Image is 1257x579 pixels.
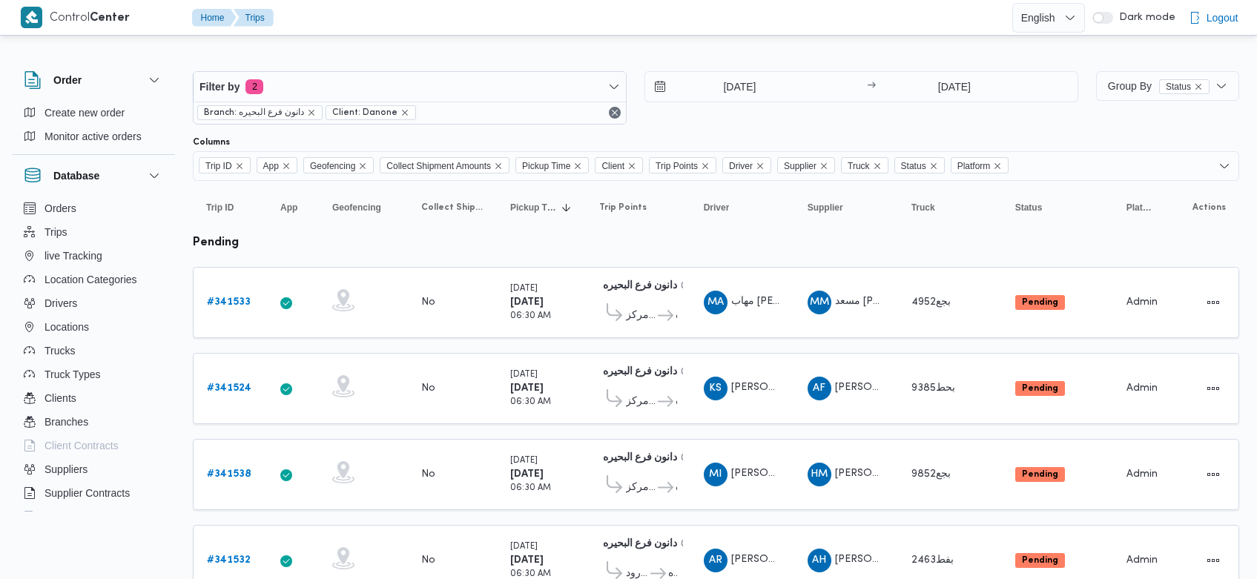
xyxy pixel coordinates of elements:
b: # 341533 [207,297,251,307]
span: Pickup Time [522,158,570,174]
span: مركز [GEOGRAPHIC_DATA] [626,307,656,325]
span: مسعد [PERSON_NAME] [835,297,948,306]
span: Trip ID [205,158,232,174]
span: MM [810,291,829,314]
span: Supplier Contracts [44,484,130,502]
button: Driver [698,196,787,219]
button: Remove App from selection in this group [282,162,291,171]
div: Khald Sadiq Abadalihafz Ahmad Aodh [704,377,728,400]
button: Home [192,9,237,27]
b: [DATE] [510,555,544,565]
button: Branches [18,410,169,434]
button: Orders [18,196,169,220]
button: Actions [1201,549,1225,572]
span: Trip Points [656,158,698,174]
span: Orders [44,199,76,217]
span: Status [894,157,945,173]
div: Ahmad Husam Aldin Saaid Ahmad [808,549,831,572]
a: #341532 [207,552,251,569]
button: Actions [1201,377,1225,400]
b: # 341532 [207,555,251,565]
button: Supplier Contracts [18,481,169,505]
span: مركز [GEOGRAPHIC_DATA] [626,479,656,497]
button: Trip ID [200,196,260,219]
small: 06:30 AM [510,570,551,578]
b: Pending [1022,384,1058,393]
span: Supplier [784,158,816,174]
div: Muhab Alsaid Shhatah Alamsairi [704,291,728,314]
small: [DATE] [510,543,538,551]
span: AH [812,549,826,572]
span: Branch: دانون فرع البحيره [197,105,323,120]
span: Client [595,157,643,173]
span: Geofencing [332,202,381,214]
span: Platform [951,157,1009,173]
span: Supplier [808,202,843,214]
span: [PERSON_NAME] [PERSON_NAME] [731,555,903,564]
button: Suppliers [18,457,169,481]
button: Remove Collect Shipment Amounts from selection in this group [494,162,503,171]
b: pending [193,237,239,248]
button: Remove [606,104,624,122]
button: Database [24,167,163,185]
span: [PERSON_NAME] [PERSON_NAME] [731,383,903,392]
span: بحط9385 [911,383,955,393]
small: 06:30 AM [510,484,551,492]
span: Admin [1126,383,1158,393]
span: Platform [957,158,991,174]
span: Status [1159,79,1210,94]
div: Database [12,196,175,517]
span: Actions [1192,202,1226,214]
b: Pending [1022,470,1058,479]
span: 2 active filters [245,79,263,94]
span: Status [1015,202,1043,214]
button: Remove Pickup Time from selection in this group [573,162,582,171]
span: Truck [911,202,935,214]
button: Truck Types [18,363,169,386]
span: Platform [1126,202,1152,214]
span: App [280,202,297,214]
img: X8yXhbKr1z7QwAAAABJRU5ErkJggg== [21,7,42,28]
span: Branch: دانون فرع البحيره [204,106,304,119]
button: Remove Platform from selection in this group [993,162,1002,171]
button: live Tracking [18,244,169,268]
button: Trips [18,220,169,244]
span: Trip Points [649,157,716,173]
span: Client [601,158,624,174]
small: 02:02 PM [681,540,721,549]
span: [PERSON_NAME] [PERSON_NAME] [835,469,1007,478]
b: دانون فرع البحيره [603,367,677,377]
div: No [421,296,435,309]
span: Logout [1207,9,1238,27]
button: Platform [1121,196,1158,219]
button: Location Categories [18,268,169,291]
span: KS [709,377,722,400]
div: No [421,554,435,567]
span: Trip ID [199,157,251,173]
span: AR [709,549,722,572]
span: Driver [704,202,730,214]
span: Driver [722,157,771,173]
div: Msaad Muhammad Athman Ahmad [808,291,831,314]
a: #341538 [207,466,251,483]
span: Admin [1126,469,1158,479]
span: Admin [1126,555,1158,565]
small: [DATE] [510,285,538,293]
span: [PERSON_NAME] الدين [PERSON_NAME] [835,555,1032,564]
small: [DATE] [510,457,538,465]
button: Remove Driver from selection in this group [756,162,765,171]
span: [PERSON_NAME] [PERSON_NAME] [731,469,903,478]
b: دانون فرع البحيره [603,281,677,291]
small: 06:30 AM [510,398,551,406]
b: [DATE] [510,383,544,393]
div: Mustfi Isamaail Abadalghni Isamaail Khalf [704,463,728,486]
div: Order [12,101,175,154]
button: Drivers [18,291,169,315]
b: # 341538 [207,469,251,479]
span: Admin [1126,297,1158,307]
span: Truck [848,158,870,174]
span: Supplier [777,157,835,173]
span: Status [901,158,926,174]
